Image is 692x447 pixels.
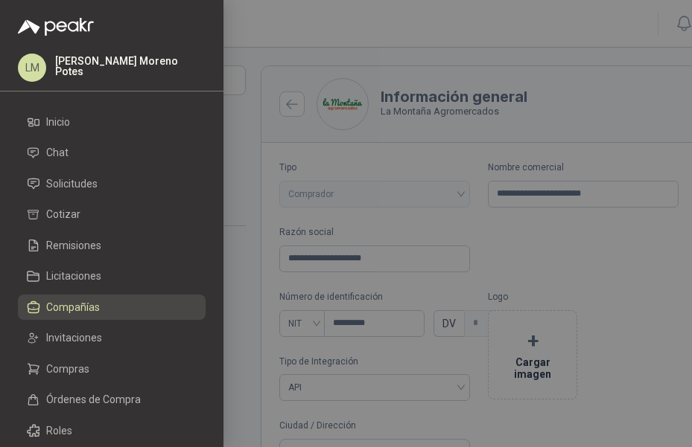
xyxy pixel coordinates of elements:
a: Roles [18,418,206,443]
a: Cotizar [18,202,206,228]
a: Licitaciones [18,264,206,289]
span: Roles [46,425,72,437]
a: Órdenes de Compra [18,387,206,413]
span: Remisiones [46,239,101,251]
div: LM [18,54,46,82]
a: Compras [18,356,206,382]
a: Inicio [18,109,206,135]
img: Logo peakr [18,18,94,36]
a: Invitaciones [18,326,206,351]
span: Invitaciones [46,332,102,344]
a: Chat [18,141,206,166]
p: [PERSON_NAME] Moreno Potes [55,56,206,77]
span: Solicitudes [46,178,98,190]
span: Inicio [46,116,70,128]
span: Compañías [46,301,100,313]
a: Compañías [18,295,206,320]
a: Remisiones [18,233,206,258]
span: Órdenes de Compra [46,393,141,405]
a: Solicitudes [18,171,206,196]
span: Compras [46,363,89,375]
span: Cotizar [46,208,80,220]
span: Chat [46,147,69,158]
span: Licitaciones [46,270,101,282]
